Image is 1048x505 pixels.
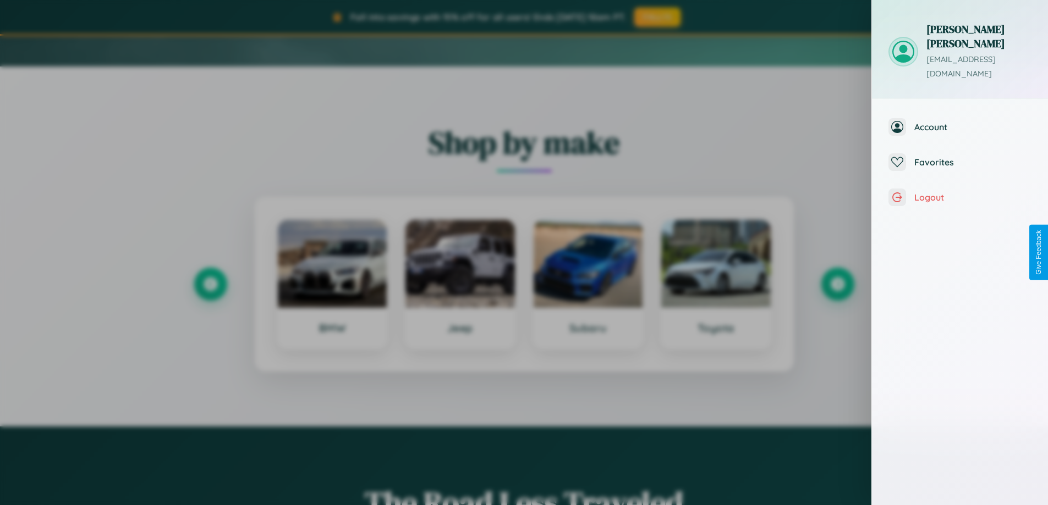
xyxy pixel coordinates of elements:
p: [EMAIL_ADDRESS][DOMAIN_NAME] [926,53,1031,81]
span: Logout [914,192,1031,203]
button: Logout [872,180,1048,215]
h3: [PERSON_NAME] [PERSON_NAME] [926,22,1031,51]
button: Favorites [872,145,1048,180]
span: Favorites [914,157,1031,168]
button: Account [872,109,1048,145]
span: Account [914,121,1031,132]
div: Give Feedback [1035,230,1042,275]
